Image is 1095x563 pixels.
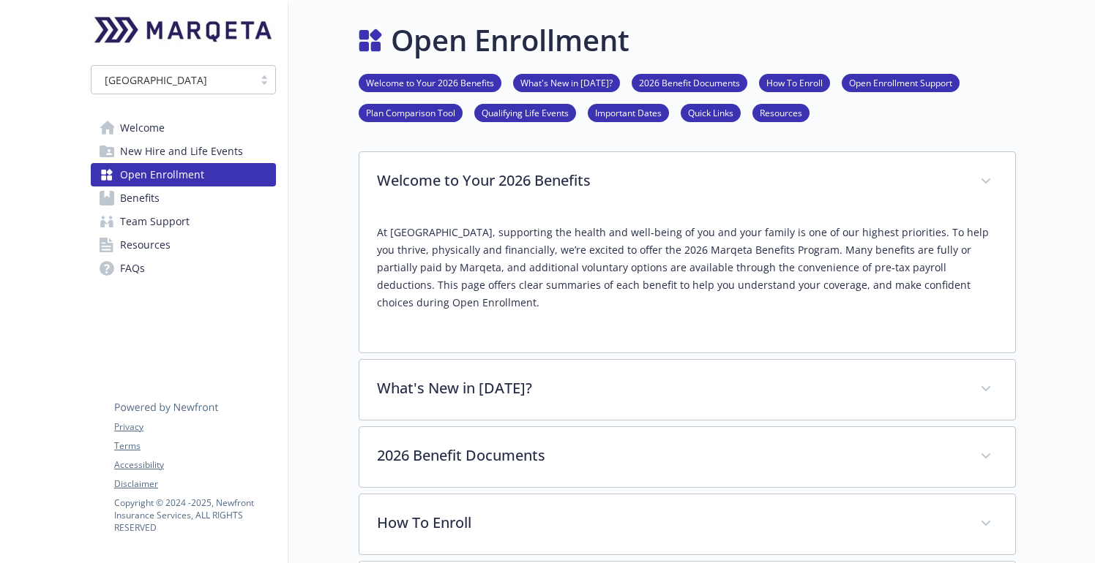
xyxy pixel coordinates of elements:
span: [GEOGRAPHIC_DATA] [105,72,207,88]
span: Open Enrollment [120,163,204,186]
a: Quick Links [681,105,741,119]
p: How To Enroll [377,512,963,534]
a: Privacy [114,420,275,434]
p: Copyright © 2024 - 2025 , Newfront Insurance Services, ALL RIGHTS RESERVED [114,496,275,534]
span: Resources [120,233,171,257]
a: New Hire and Life Events [91,140,276,163]
a: Benefits [91,186,276,210]
a: Important Dates [588,105,669,119]
span: FAQs [120,257,145,280]
a: Welcome to Your 2026 Benefits [359,75,501,89]
a: 2026 Benefit Documents [632,75,747,89]
div: Welcome to Your 2026 Benefits [359,212,1015,352]
a: Welcome [91,116,276,140]
span: Welcome [120,116,165,140]
a: Accessibility [114,458,275,472]
p: What's New in [DATE]? [377,377,963,399]
a: Resources [752,105,810,119]
h1: Open Enrollment [391,18,629,62]
span: Team Support [120,210,190,233]
a: Open Enrollment [91,163,276,186]
p: Welcome to Your 2026 Benefits [377,170,963,192]
a: Disclaimer [114,477,275,491]
div: What's New in [DATE]? [359,360,1015,420]
div: How To Enroll [359,494,1015,554]
a: What's New in [DATE]? [513,75,620,89]
a: How To Enroll [759,75,830,89]
div: Welcome to Your 2026 Benefits [359,152,1015,212]
div: 2026 Benefit Documents [359,427,1015,487]
a: Team Support [91,210,276,233]
p: 2026 Benefit Documents [377,445,963,466]
span: Benefits [120,186,160,210]
a: Terms [114,439,275,453]
a: Resources [91,233,276,257]
a: FAQs [91,257,276,280]
p: At [GEOGRAPHIC_DATA], supporting the health and well‑being of you and your family is one of our h... [377,224,998,311]
span: [GEOGRAPHIC_DATA] [99,72,246,88]
a: Open Enrollment Support [842,75,960,89]
span: New Hire and Life Events [120,140,243,163]
a: Plan Comparison Tool [359,105,463,119]
a: Qualifying Life Events [474,105,576,119]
